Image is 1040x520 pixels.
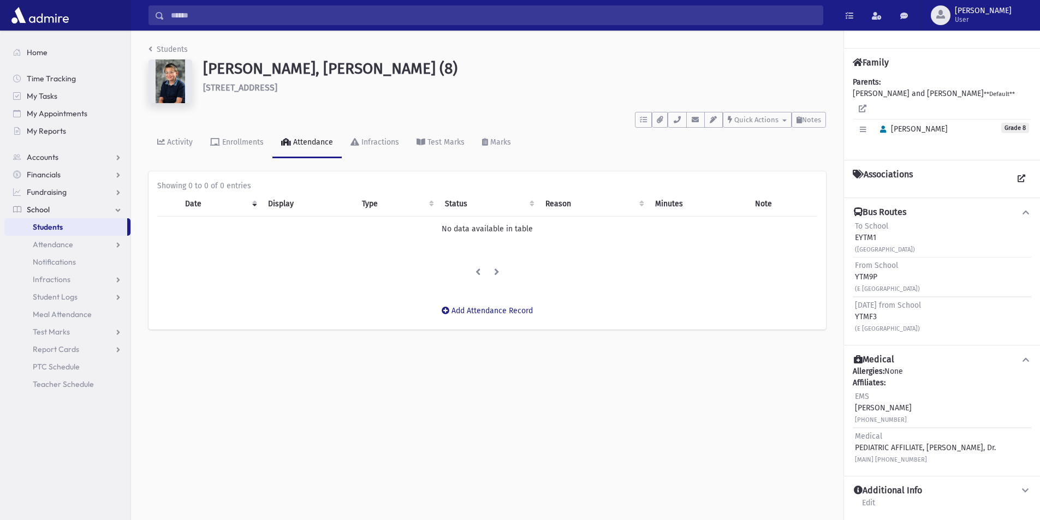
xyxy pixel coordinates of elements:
[748,192,817,217] th: Note
[165,138,193,147] div: Activity
[33,257,76,267] span: Notifications
[164,5,823,25] input: Search
[33,292,78,302] span: Student Logs
[203,82,826,93] h6: [STREET_ADDRESS]
[855,220,915,255] div: EYTM1
[855,260,920,294] div: YTM9P
[4,87,130,105] a: My Tasks
[4,201,130,218] a: School
[33,327,70,337] span: Test Marks
[27,91,57,101] span: My Tasks
[855,261,898,270] span: From School
[33,240,73,249] span: Attendance
[4,218,127,236] a: Students
[291,138,333,147] div: Attendance
[4,323,130,340] a: Test Marks
[853,354,1031,366] button: Medical
[262,192,355,217] th: Display
[802,116,821,124] span: Notes
[157,217,817,242] td: No data available in table
[272,128,342,158] a: Attendance
[734,116,778,124] span: Quick Actions
[27,205,50,214] span: School
[854,485,922,497] h4: Additional Info
[4,166,130,183] a: Financials
[4,340,130,358] a: Report Cards
[854,207,906,218] h4: Bus Routes
[853,366,1031,467] div: None
[33,344,79,354] span: Report Cards
[220,138,264,147] div: Enrollments
[438,192,538,217] th: Status: activate to sort column ascending
[4,288,130,306] a: Student Logs
[4,183,130,201] a: Fundraising
[855,246,915,253] small: ([GEOGRAPHIC_DATA])
[9,4,72,26] img: AdmirePro
[855,432,882,441] span: Medical
[955,15,1012,24] span: User
[27,187,67,197] span: Fundraising
[4,375,130,393] a: Teacher Schedule
[33,379,94,389] span: Teacher Schedule
[861,497,876,516] a: Edit
[853,169,913,189] h4: Associations
[27,74,76,83] span: Time Tracking
[792,112,826,128] button: Notes
[4,148,130,166] a: Accounts
[855,325,920,332] small: (E [GEOGRAPHIC_DATA])
[33,222,63,232] span: Students
[4,358,130,375] a: PTC Schedule
[148,44,188,59] nav: breadcrumb
[4,122,130,140] a: My Reports
[855,416,907,423] small: [PHONE_NUMBER]
[408,128,473,158] a: Test Marks
[4,271,130,288] a: Infractions
[473,128,520,158] a: Marks
[853,378,886,387] b: Affiliates:
[853,77,881,87] b: Parents:
[853,76,1031,151] div: [PERSON_NAME] and [PERSON_NAME]
[157,180,817,192] div: Showing 0 to 0 of 0 entries
[855,285,920,292] small: (E [GEOGRAPHIC_DATA])
[148,128,201,158] a: Activity
[179,192,261,217] th: Date: activate to sort column ascending
[201,128,272,158] a: Enrollments
[854,354,894,366] h4: Medical
[27,126,66,136] span: My Reports
[27,47,47,57] span: Home
[27,170,61,180] span: Financials
[4,236,130,253] a: Attendance
[855,300,921,334] div: YTMF3
[33,274,70,284] span: Infractions
[1001,123,1029,133] span: Grade 8
[148,45,188,54] a: Students
[359,138,399,147] div: Infractions
[4,70,130,87] a: Time Tracking
[4,306,130,323] a: Meal Attendance
[855,222,888,231] span: To School
[853,485,1031,497] button: Additional Info
[33,362,80,372] span: PTC Schedule
[853,367,884,376] b: Allergies:
[1012,169,1031,189] a: View all Associations
[855,456,927,463] small: [MAIN] [PHONE_NUMBER]
[4,253,130,271] a: Notifications
[539,192,649,217] th: Reason: activate to sort column ascending
[853,57,889,68] h4: Family
[855,431,996,465] div: PEDIATRIC AFFILIATE, [PERSON_NAME], Dr.
[853,207,1031,218] button: Bus Routes
[425,138,465,147] div: Test Marks
[27,152,58,162] span: Accounts
[342,128,408,158] a: Infractions
[875,124,948,134] span: [PERSON_NAME]
[27,109,87,118] span: My Appointments
[4,44,130,61] a: Home
[855,391,912,425] div: [PERSON_NAME]
[855,392,869,401] span: EMS
[855,301,921,310] span: [DATE] from School
[649,192,748,217] th: Minutes
[955,7,1012,15] span: [PERSON_NAME]
[33,309,92,319] span: Meal Attendance
[355,192,439,217] th: Type: activate to sort column ascending
[723,112,792,128] button: Quick Actions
